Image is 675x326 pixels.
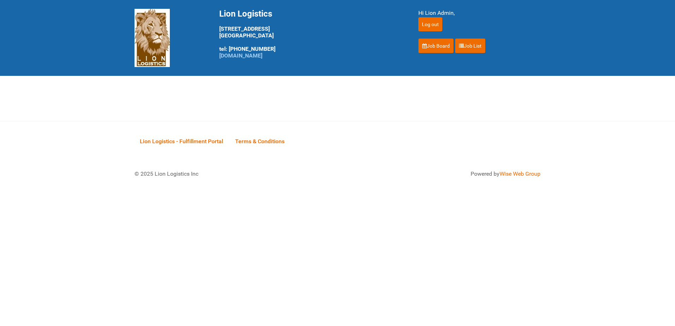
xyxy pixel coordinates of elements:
a: Lion Logistics - Fulfillment Portal [135,130,228,152]
img: Lion Logistics [135,9,170,67]
input: Log out [418,17,442,31]
span: Lion Logistics [219,9,272,19]
div: Powered by [346,170,540,178]
a: Job Board [418,38,454,53]
a: Wise Web Group [500,170,540,177]
span: Lion Logistics - Fulfillment Portal [140,138,223,145]
div: Hi Lion Admin, [418,9,540,17]
a: [DOMAIN_NAME] [219,52,262,59]
div: [STREET_ADDRESS] [GEOGRAPHIC_DATA] tel: [PHONE_NUMBER] [219,9,401,59]
a: Terms & Conditions [230,130,290,152]
span: Terms & Conditions [235,138,285,145]
div: © 2025 Lion Logistics Inc [129,164,334,183]
a: Lion Logistics [135,34,170,41]
a: Job List [455,38,485,53]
